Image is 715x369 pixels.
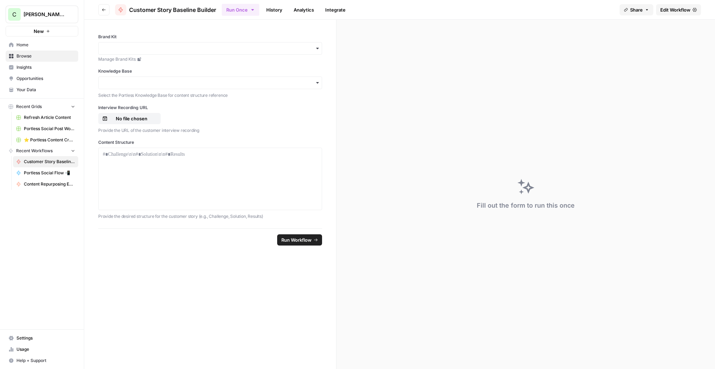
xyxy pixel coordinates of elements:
[12,10,16,19] span: C
[6,146,78,156] button: Recent Workflows
[24,137,75,143] span: ⭐️ Portless Content Creation Grid ⭐️
[24,170,75,176] span: Portless Social Flow 📲
[6,6,78,23] button: Workspace: Chris's Workspace
[98,139,322,146] label: Content Structure
[13,156,78,167] a: Customer Story Baseline Builder
[262,4,287,15] a: History
[24,114,75,121] span: Refresh Article Content
[277,234,322,246] button: Run Workflow
[129,6,216,14] span: Customer Story Baseline Builder
[321,4,350,15] a: Integrate
[98,213,322,220] p: Provide the desired structure for the customer story (e.g., Challenge, Solution, Results)
[656,4,701,15] a: Edit Workflow
[620,4,653,15] button: Share
[16,346,75,353] span: Usage
[24,11,66,18] span: [PERSON_NAME]'s Workspace
[16,53,75,59] span: Browse
[13,134,78,146] a: ⭐️ Portless Content Creation Grid ⭐️
[6,101,78,112] button: Recent Grids
[281,236,312,243] span: Run Workflow
[660,6,690,13] span: Edit Workflow
[16,42,75,48] span: Home
[6,344,78,355] a: Usage
[24,159,75,165] span: Customer Story Baseline Builder
[6,73,78,84] a: Opportunities
[16,357,75,364] span: Help + Support
[98,56,322,62] a: Manage Brand Kits
[98,92,322,99] p: Select the Portless Knowledge Base for content structure reference
[6,51,78,62] a: Browse
[16,148,53,154] span: Recent Workflows
[6,84,78,95] a: Your Data
[24,181,75,187] span: Content Repurposing Engine 🚒
[16,335,75,341] span: Settings
[13,112,78,123] a: Refresh Article Content
[6,355,78,366] button: Help + Support
[6,26,78,36] button: New
[98,127,322,134] p: Provide the URL of the customer interview recording
[98,105,322,111] label: Interview Recording URL
[16,64,75,71] span: Insights
[34,28,44,35] span: New
[109,115,154,122] p: No file chosen
[98,68,322,74] label: Knowledge Base
[477,201,575,210] div: Fill out the form to run this once
[630,6,643,13] span: Share
[115,4,216,15] a: Customer Story Baseline Builder
[289,4,318,15] a: Analytics
[222,4,259,16] button: Run Once
[6,62,78,73] a: Insights
[16,87,75,93] span: Your Data
[98,113,161,124] button: No file chosen
[16,75,75,82] span: Opportunities
[98,34,322,40] label: Brand Kit
[6,39,78,51] a: Home
[13,179,78,190] a: Content Repurposing Engine 🚒
[24,126,75,132] span: Portless Social Post Workflow
[6,333,78,344] a: Settings
[13,167,78,179] a: Portless Social Flow 📲
[16,103,42,110] span: Recent Grids
[13,123,78,134] a: Portless Social Post Workflow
